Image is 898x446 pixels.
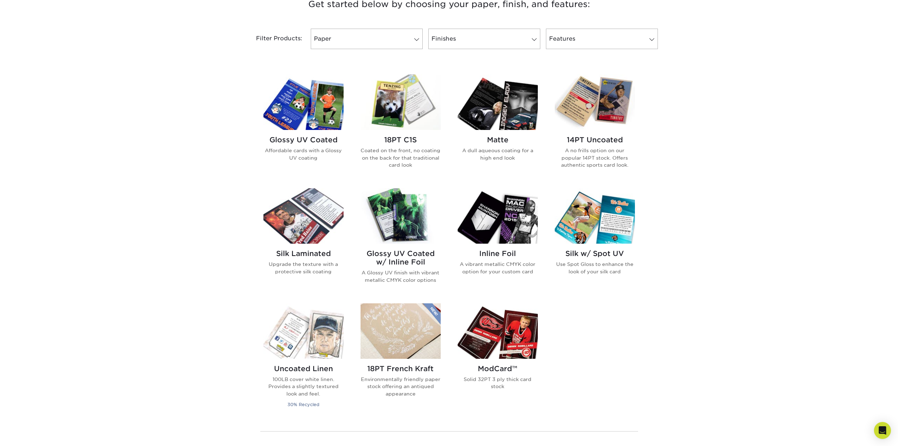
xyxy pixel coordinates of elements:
p: A Glossy UV finish with vibrant metallic CMYK color options [361,269,441,284]
p: Environmentally friendly paper stock offering an antiqued appearance [361,376,441,397]
div: Open Intercom Messenger [874,422,891,439]
a: Silk Laminated Trading Cards Silk Laminated Upgrade the texture with a protective silk coating [263,188,344,295]
a: 14PT Uncoated Trading Cards 14PT Uncoated A no frills option on our popular 14PT stock. Offers au... [555,75,635,180]
img: Inline Foil Trading Cards [458,188,538,244]
a: Glossy UV Coated Trading Cards Glossy UV Coated Affordable cards with a Glossy UV coating [263,75,344,180]
a: ModCard™ Trading Cards ModCard™ Solid 32PT 3 ply thick card stock [458,303,538,417]
h2: 14PT Uncoated [555,136,635,144]
img: Matte Trading Cards [458,75,538,130]
a: Finishes [428,29,540,49]
img: Uncoated Linen Trading Cards [263,303,344,359]
p: A dull aqueous coating for a high end look [458,147,538,161]
img: 18PT C1S Trading Cards [361,75,441,130]
h2: Glossy UV Coated [263,136,344,144]
h2: Silk w/ Spot UV [555,249,635,258]
h2: 18PT French Kraft [361,364,441,373]
a: Glossy UV Coated w/ Inline Foil Trading Cards Glossy UV Coated w/ Inline Foil A Glossy UV finish ... [361,188,441,295]
p: 100LB cover white linen. Provides a slightly textured look and feel. [263,376,344,397]
h2: Inline Foil [458,249,538,258]
img: New Product [423,303,441,325]
img: Glossy UV Coated Trading Cards [263,75,344,130]
h2: ModCard™ [458,364,538,373]
img: 18PT French Kraft Trading Cards [361,303,441,359]
img: ModCard™ Trading Cards [458,303,538,359]
p: Affordable cards with a Glossy UV coating [263,147,344,161]
h2: Matte [458,136,538,144]
p: A no frills option on our popular 14PT stock. Offers authentic sports card look. [555,147,635,168]
p: Coated on the front, no coating on the back for that traditional card look [361,147,441,168]
a: Silk w/ Spot UV Trading Cards Silk w/ Spot UV Use Spot Gloss to enhance the look of your silk card [555,188,635,295]
iframe: Google Customer Reviews [2,424,60,444]
img: 14PT Uncoated Trading Cards [555,75,635,130]
img: Silk w/ Spot UV Trading Cards [555,188,635,244]
img: Silk Laminated Trading Cards [263,188,344,244]
a: Features [546,29,658,49]
a: 18PT C1S Trading Cards 18PT C1S Coated on the front, no coating on the back for that traditional ... [361,75,441,180]
a: Inline Foil Trading Cards Inline Foil A vibrant metallic CMYK color option for your custom card [458,188,538,295]
div: Filter Products: [237,29,308,49]
a: 18PT French Kraft Trading Cards 18PT French Kraft Environmentally friendly paper stock offering a... [361,303,441,417]
a: Paper [311,29,423,49]
h2: 18PT C1S [361,136,441,144]
p: Upgrade the texture with a protective silk coating [263,261,344,275]
a: Matte Trading Cards Matte A dull aqueous coating for a high end look [458,75,538,180]
h2: Silk Laminated [263,249,344,258]
p: Solid 32PT 3 ply thick card stock [458,376,538,390]
h2: Glossy UV Coated w/ Inline Foil [361,249,441,266]
img: Glossy UV Coated w/ Inline Foil Trading Cards [361,188,441,244]
small: 30% Recycled [287,402,319,407]
h2: Uncoated Linen [263,364,344,373]
a: Uncoated Linen Trading Cards Uncoated Linen 100LB cover white linen. Provides a slightly textured... [263,303,344,417]
p: A vibrant metallic CMYK color option for your custom card [458,261,538,275]
p: Use Spot Gloss to enhance the look of your silk card [555,261,635,275]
